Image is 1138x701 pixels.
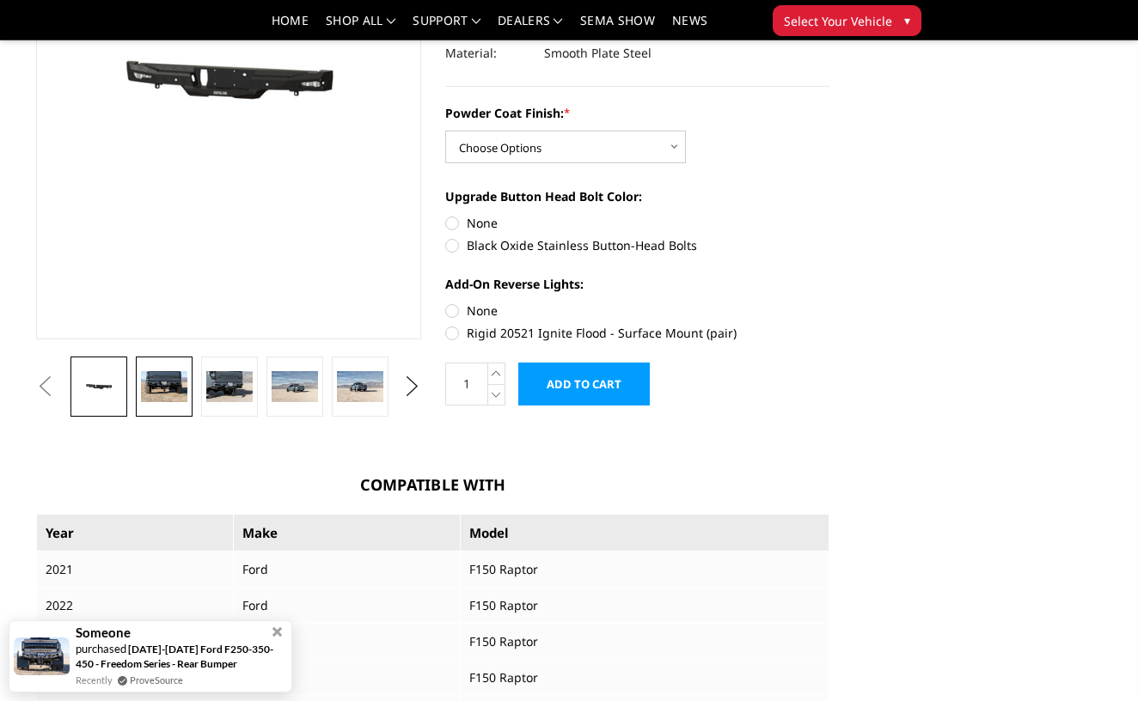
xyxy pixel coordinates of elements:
a: [DATE]-[DATE] Ford F250-350-450 - Freedom Series - Rear Bumper [76,643,273,670]
span: Recently [76,673,113,687]
iframe: Chat Widget [1052,619,1138,701]
a: Support [413,15,480,40]
th: Model [460,514,829,552]
button: Next [399,374,425,399]
td: 2022 [37,588,234,624]
button: Select Your Vehicle [773,5,921,36]
label: Black Oxide Stainless Button-Head Bolts [445,236,830,254]
a: ProveSource [130,673,183,687]
a: shop all [326,15,395,40]
label: Rigid 20521 Ignite Flood - Surface Mount (pair) [445,324,830,342]
a: Home [272,15,309,40]
span: Select Your Vehicle [784,12,892,30]
label: None [445,214,830,232]
label: Powder Coat Finish: [445,104,830,122]
a: SEMA Show [580,15,655,40]
td: 2021 [37,552,234,588]
img: 2021-2025 Ford Raptor - Freedom Series - Rear Bumper [337,371,383,402]
a: News [672,15,707,40]
span: Someone [76,625,131,640]
td: F150 Raptor [460,660,829,696]
span: purchased [76,642,126,655]
td: F150 Raptor [460,552,829,588]
img: provesource social proof notification image [14,637,70,674]
label: None [445,302,830,320]
td: F150 Raptor [460,588,829,624]
label: Upgrade Button Head Bolt Color: [445,187,830,205]
th: Make [234,514,460,552]
h3: Compatible With [36,473,829,497]
td: F150 Raptor [460,624,829,660]
img: 2021-2025 Ford Raptor - Freedom Series - Rear Bumper [206,371,253,402]
img: 2021-2025 Ford Raptor - Freedom Series - Rear Bumper [272,371,318,402]
td: Ford [234,660,460,696]
dd: Smooth Plate Steel [544,38,652,69]
label: Add-On Reverse Lights: [445,275,830,293]
img: 2021-2025 Ford Raptor - Freedom Series - Rear Bumper [141,371,187,402]
button: Previous [32,374,58,399]
input: Add to Cart [518,363,650,405]
dt: Material: [445,38,531,69]
th: Year [37,514,234,552]
td: Ford [234,552,460,588]
a: Dealers [498,15,563,40]
span: ▾ [904,11,910,29]
td: Ford [234,624,460,660]
td: Ford [234,588,460,624]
